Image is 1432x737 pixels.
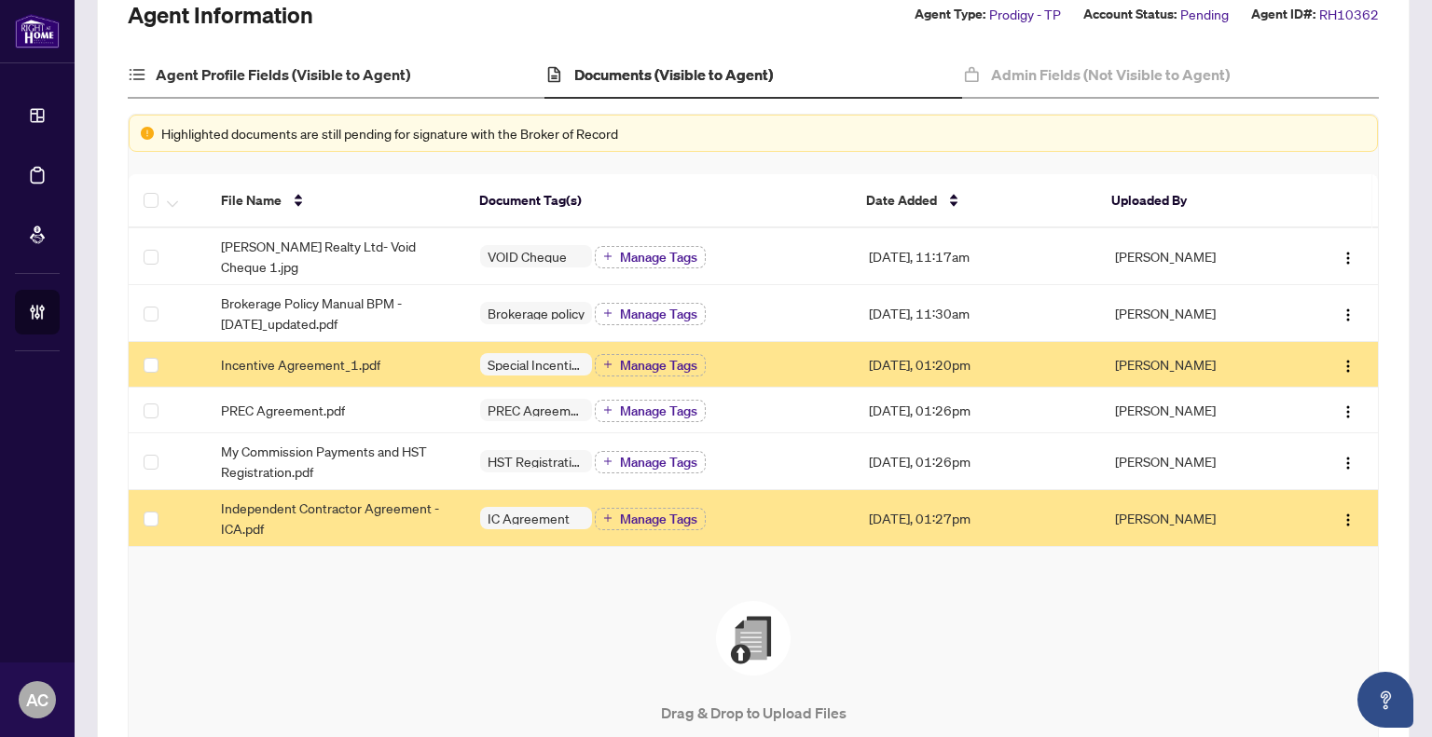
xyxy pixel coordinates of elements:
[221,400,345,420] span: PREC Agreement.pdf
[156,63,410,86] h4: Agent Profile Fields (Visible to Agent)
[1083,4,1177,25] label: Account Status:
[1333,446,1363,476] button: Logo
[480,512,577,525] span: IC Agreement
[206,174,464,228] th: File Name
[221,354,380,375] span: Incentive Agreement_1.pdf
[603,252,613,261] span: plus
[480,455,592,468] span: HST Registration & Commission Payment Instructions
[595,451,706,473] button: Manage Tags
[1341,251,1356,266] img: Logo
[620,307,697,321] span: Manage Tags
[866,190,937,211] span: Date Added
[595,508,706,530] button: Manage Tags
[620,251,697,264] span: Manage Tags
[26,687,48,713] span: AC
[480,358,592,371] span: Special Incentives agreement
[603,513,613,523] span: plus
[620,404,697,417] span: Manage Tags
[603,457,613,466] span: plus
[1096,174,1290,228] th: Uploaded By
[1333,395,1363,425] button: Logo
[1100,228,1295,285] td: [PERSON_NAME]
[854,433,1100,490] td: [DATE], 01:26pm
[1333,298,1363,328] button: Logo
[480,250,574,263] span: VOID Cheque
[1100,433,1295,490] td: [PERSON_NAME]
[854,228,1100,285] td: [DATE], 11:17am
[595,400,706,422] button: Manage Tags
[851,174,1096,228] th: Date Added
[595,354,706,376] button: Manage Tags
[1100,342,1295,388] td: [PERSON_NAME]
[1357,672,1413,728] button: Open asap
[141,127,154,140] span: exclamation-circle
[1180,4,1229,25] span: Pending
[1341,307,1356,322] img: Logo
[1341,404,1356,419] img: Logo
[1333,241,1363,271] button: Logo
[15,14,60,48] img: logo
[480,403,592,416] span: PREC Agreement (If Applicable)
[464,174,851,228] th: Document Tag(s)
[854,490,1100,547] td: [DATE], 01:27pm
[221,498,450,539] span: Independent Contractor Agreement - ICA.pdf
[603,308,613,318] span: plus
[620,456,697,469] span: Manage Tags
[854,342,1100,388] td: [DATE], 01:20pm
[1100,388,1295,433] td: [PERSON_NAME]
[480,307,592,320] span: Brokerage policy
[620,359,697,372] span: Manage Tags
[1319,4,1379,25] span: RH10362
[595,246,706,268] button: Manage Tags
[161,123,1366,143] div: Highlighted documents are still pending for signature with the Broker of Record
[915,4,985,25] label: Agent Type:
[595,303,706,325] button: Manage Tags
[1341,359,1356,374] img: Logo
[166,702,1341,724] p: Drag & Drop to Upload Files
[603,405,613,415] span: plus
[603,360,613,369] span: plus
[620,512,697,525] span: Manage Tags
[221,190,282,211] span: File Name
[716,601,791,676] img: File Upload
[854,285,1100,342] td: [DATE], 11:30am
[991,63,1230,86] h4: Admin Fields (Not Visible to Agent)
[221,293,450,334] span: Brokerage Policy Manual BPM - [DATE]_updated.pdf
[1251,4,1315,25] label: Agent ID#:
[989,4,1061,25] span: Prodigy - TP
[1333,503,1363,533] button: Logo
[221,441,450,482] span: My Commission Payments and HST Registration.pdf
[1333,349,1363,379] button: Logo
[1100,490,1295,547] td: [PERSON_NAME]
[574,63,773,86] h4: Documents (Visible to Agent)
[1341,456,1356,471] img: Logo
[221,236,450,277] span: [PERSON_NAME] Realty Ltd- Void Cheque 1.jpg
[1341,512,1356,527] img: Logo
[1100,285,1295,342] td: [PERSON_NAME]
[854,388,1100,433] td: [DATE], 01:26pm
